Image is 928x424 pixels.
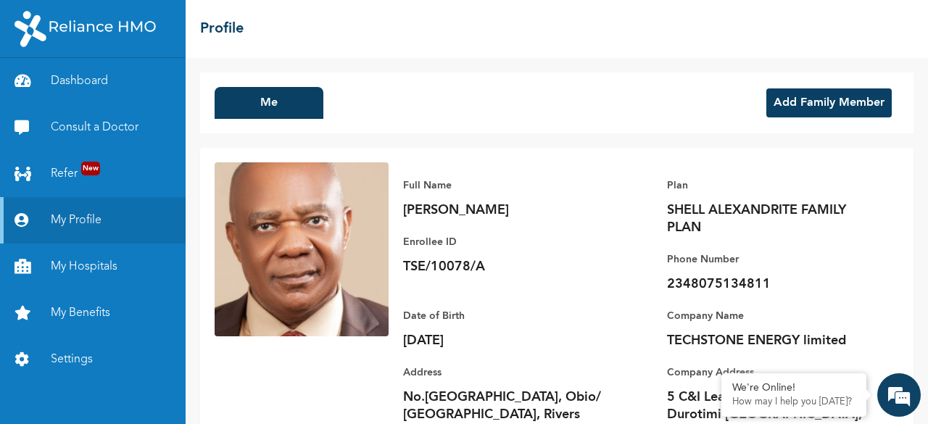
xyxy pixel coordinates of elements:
[403,233,606,251] p: Enrollee ID
[403,332,606,349] p: [DATE]
[667,364,870,381] p: Company Address
[215,162,389,336] img: Enrollee
[403,258,606,275] p: TSE/10078/A
[732,396,855,408] p: How may I help you today?
[667,332,870,349] p: TECHSTONE ENERGY limited
[732,382,855,394] div: We're Online!
[403,177,606,194] p: Full Name
[766,88,892,117] button: Add Family Member
[403,201,606,219] p: [PERSON_NAME]
[215,87,323,119] button: Me
[667,307,870,325] p: Company Name
[667,275,870,293] p: 2348075134811
[667,251,870,268] p: Phone Number
[667,177,870,194] p: Plan
[667,201,870,236] p: SHELL ALEXANDRITE FAMILY PLAN
[200,18,244,40] h2: Profile
[403,364,606,381] p: Address
[81,162,100,175] span: New
[14,11,156,47] img: RelianceHMO's Logo
[403,388,606,423] p: No.[GEOGRAPHIC_DATA], Obio/ [GEOGRAPHIC_DATA], Rivers
[403,307,606,325] p: Date of Birth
